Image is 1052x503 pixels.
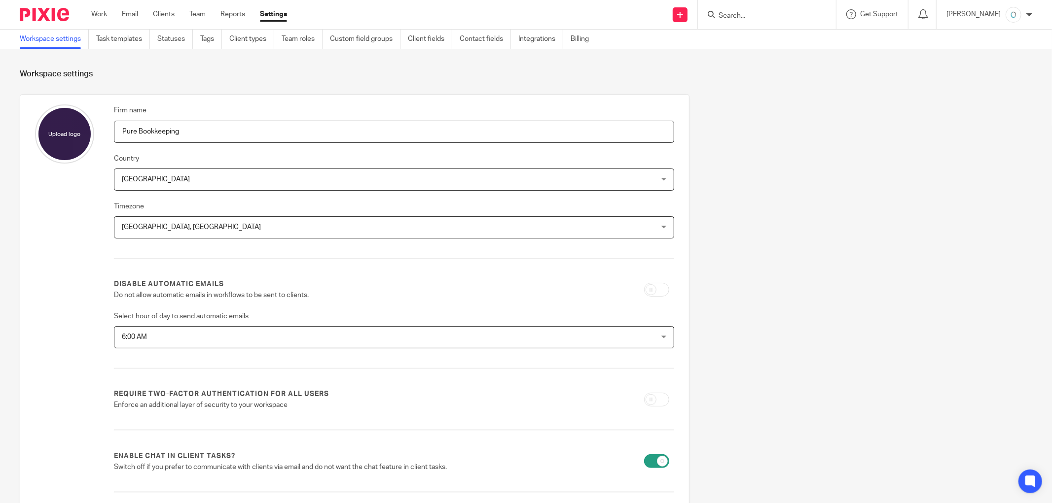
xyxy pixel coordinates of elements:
a: Client types [229,30,274,49]
span: [GEOGRAPHIC_DATA] [122,176,190,183]
label: Require two-factor authentication for all users [114,389,329,399]
img: Pixie [20,8,69,21]
a: Clients [153,9,175,19]
a: Team [189,9,206,19]
span: 6:00 AM [122,334,147,340]
a: Contact fields [460,30,511,49]
input: Name of your firm [114,121,674,143]
a: Custom field groups [330,30,400,49]
img: a---sample2.png [1006,7,1021,23]
span: [GEOGRAPHIC_DATA], [GEOGRAPHIC_DATA] [122,224,261,231]
p: Switch off if you prefer to communicate with clients via email and do not want the chat feature i... [114,462,482,472]
a: Task templates [96,30,150,49]
a: Work [91,9,107,19]
a: Reports [220,9,245,19]
p: Do not allow automatic emails in workflows to be sent to clients. [114,290,482,300]
p: [PERSON_NAME] [946,9,1001,19]
a: Billing [571,30,596,49]
a: Tags [200,30,222,49]
a: Statuses [157,30,193,49]
a: Settings [260,9,287,19]
a: Client fields [408,30,452,49]
label: Enable chat in client tasks? [114,451,235,461]
p: Enforce an additional layer of security to your workspace [114,400,482,410]
a: Integrations [518,30,563,49]
h1: Workspace settings [20,69,1032,79]
a: Team roles [282,30,323,49]
a: Email [122,9,138,19]
label: Select hour of day to send automatic emails [114,311,249,321]
label: Timezone [114,201,144,211]
a: Workspace settings [20,30,89,49]
label: Disable automatic emails [114,279,224,289]
label: Country [114,154,139,164]
span: Get Support [860,11,898,18]
input: Search [718,12,806,21]
label: Firm name [114,105,146,115]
